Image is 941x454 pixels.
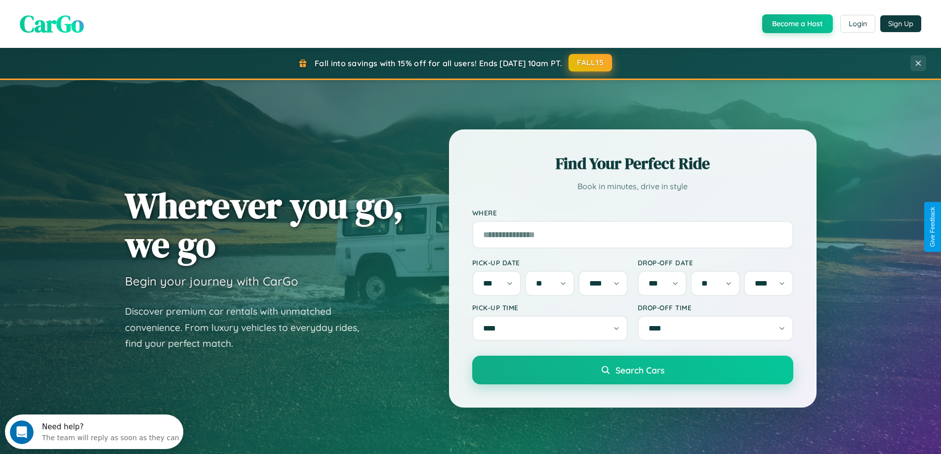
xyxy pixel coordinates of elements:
[10,420,34,444] iframe: Intercom live chat
[638,258,793,267] label: Drop-off Date
[37,8,174,16] div: Need help?
[37,16,174,27] div: The team will reply as soon as they can
[472,303,628,312] label: Pick-up Time
[638,303,793,312] label: Drop-off Time
[315,58,562,68] span: Fall into savings with 15% off for all users! Ends [DATE] 10am PT.
[472,208,793,217] label: Where
[125,186,404,264] h1: Wherever you go, we go
[5,414,183,449] iframe: Intercom live chat discovery launcher
[840,15,875,33] button: Login
[472,258,628,267] label: Pick-up Date
[880,15,921,32] button: Sign Up
[615,365,664,375] span: Search Cars
[472,153,793,174] h2: Find Your Perfect Ride
[929,207,936,247] div: Give Feedback
[20,7,84,40] span: CarGo
[4,4,184,31] div: Open Intercom Messenger
[472,179,793,194] p: Book in minutes, drive in style
[125,303,372,352] p: Discover premium car rentals with unmatched convenience. From luxury vehicles to everyday rides, ...
[472,356,793,384] button: Search Cars
[125,274,298,289] h3: Begin your journey with CarGo
[569,54,612,72] button: FALL15
[762,14,833,33] button: Become a Host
